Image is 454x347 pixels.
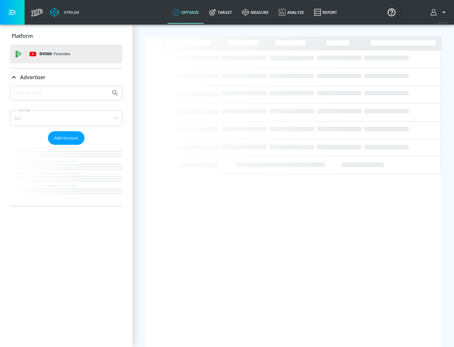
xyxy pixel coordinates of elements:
[10,86,122,206] div: Advertiser
[10,68,122,86] div: Advertiser
[48,131,84,145] button: Add Account
[10,27,122,45] div: Platform
[54,134,78,142] span: Add Account
[237,1,274,24] a: measure
[12,32,33,39] p: Platform
[168,1,204,24] a: optimize
[39,50,70,57] p: DV360:
[439,21,448,24] span: v 4.19.0
[10,145,122,206] nav: list of Advertiser
[383,3,400,21] button: Open Resource Center
[204,1,237,24] a: Target
[274,1,309,24] a: Analyze
[18,108,32,112] label: Sort By
[13,89,108,97] input: Search by name
[10,110,122,126] div: A-Z
[53,50,70,57] p: Youtube
[309,1,342,24] a: Report
[10,44,122,63] div: DV360: Youtube
[20,74,45,81] p: Advertiser
[61,9,79,15] div: Atrium
[50,8,79,17] a: Atrium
